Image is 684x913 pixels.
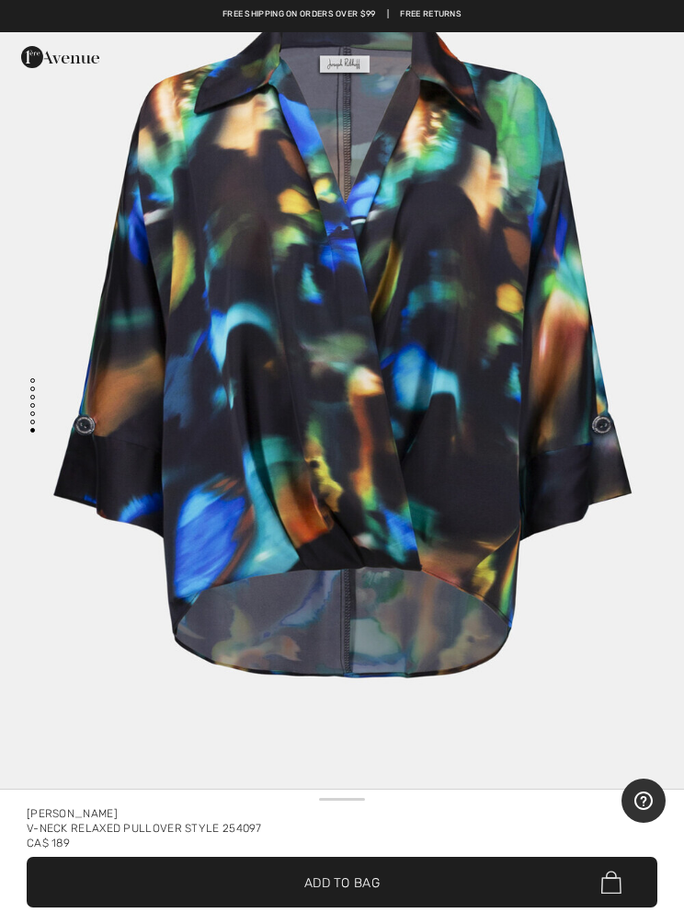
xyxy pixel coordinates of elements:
[304,873,380,893] span: Add to Bag
[621,780,666,826] iframe: Opens a widget where you can find more information
[27,838,70,850] span: CA$ 189
[27,807,657,822] div: [PERSON_NAME]
[222,9,376,22] a: Free shipping on orders over $99
[27,858,657,908] button: Add to Bag
[21,50,99,65] a: 1ère Avenue
[387,9,389,22] span: |
[27,822,657,837] div: V-neck Relaxed Pullover Style 254097
[21,40,99,76] img: 1ère Avenue
[601,872,621,896] img: Bag.svg
[400,9,462,22] a: Free Returns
